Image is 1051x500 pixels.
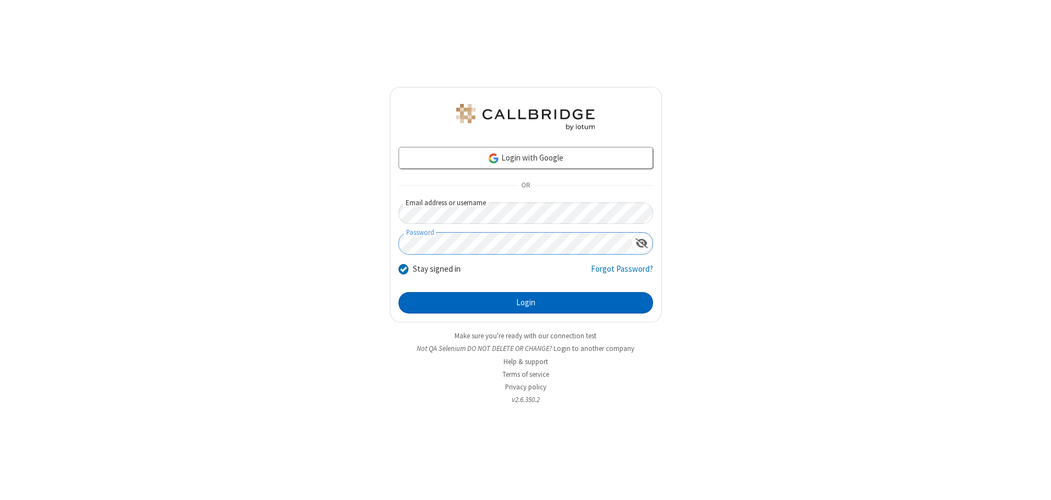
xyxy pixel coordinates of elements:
a: Forgot Password? [591,263,653,284]
img: QA Selenium DO NOT DELETE OR CHANGE [454,104,597,130]
button: Login to another company [554,343,634,354]
span: OR [517,178,534,194]
img: google-icon.png [488,152,500,164]
li: Not QA Selenium DO NOT DELETE OR CHANGE? [390,343,662,354]
a: Help & support [504,357,548,366]
div: Show password [631,233,652,253]
a: Privacy policy [505,382,546,392]
a: Terms of service [502,370,549,379]
a: Login with Google [399,147,653,169]
li: v2.6.350.2 [390,394,662,405]
button: Login [399,292,653,314]
input: Email address or username [399,202,653,224]
a: Make sure you're ready with our connection test [455,331,596,340]
label: Stay signed in [413,263,461,276]
input: Password [399,233,631,254]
